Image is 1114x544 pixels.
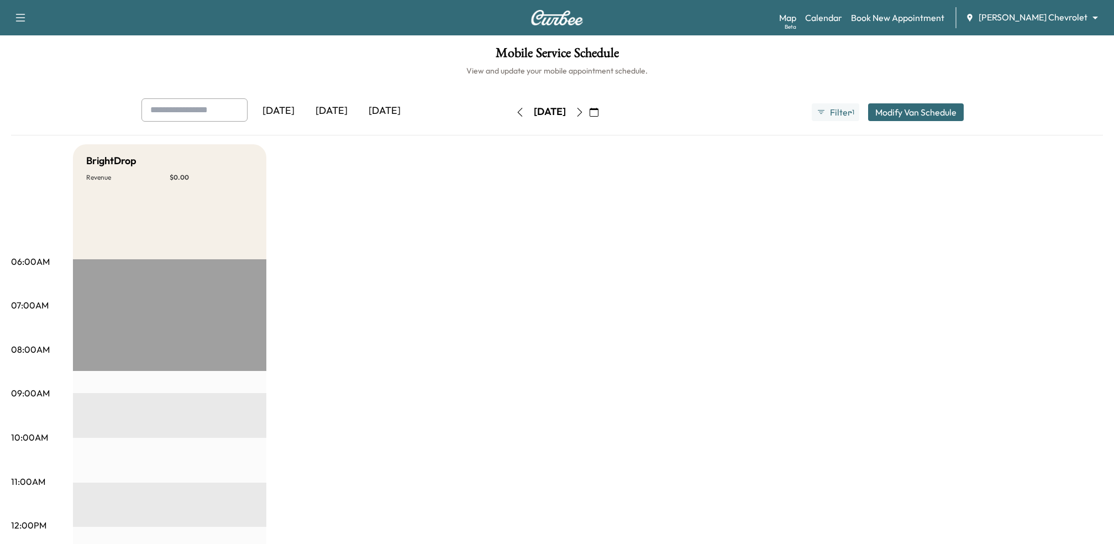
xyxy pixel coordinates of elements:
a: MapBeta [779,11,796,24]
div: [DATE] [534,105,566,119]
a: Calendar [805,11,842,24]
button: Modify Van Schedule [868,103,964,121]
div: Beta [785,23,796,31]
span: [PERSON_NAME] Chevrolet [979,11,1087,24]
div: [DATE] [252,98,305,124]
p: 07:00AM [11,299,49,312]
p: 08:00AM [11,343,50,356]
h5: BrightDrop [86,153,136,169]
p: 12:00PM [11,519,46,532]
h1: Mobile Service Schedule [11,46,1103,65]
a: Book New Appointment [851,11,944,24]
img: Curbee Logo [530,10,584,25]
div: [DATE] [305,98,358,124]
span: ● [850,109,852,115]
p: 11:00AM [11,475,45,488]
span: Filter [830,106,850,119]
p: $ 0.00 [170,173,253,182]
p: Revenue [86,173,170,182]
p: 10:00AM [11,431,48,444]
button: Filter●1 [812,103,859,121]
p: 09:00AM [11,386,50,400]
p: 06:00AM [11,255,50,268]
div: [DATE] [358,98,411,124]
span: 1 [852,108,854,117]
h6: View and update your mobile appointment schedule. [11,65,1103,76]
